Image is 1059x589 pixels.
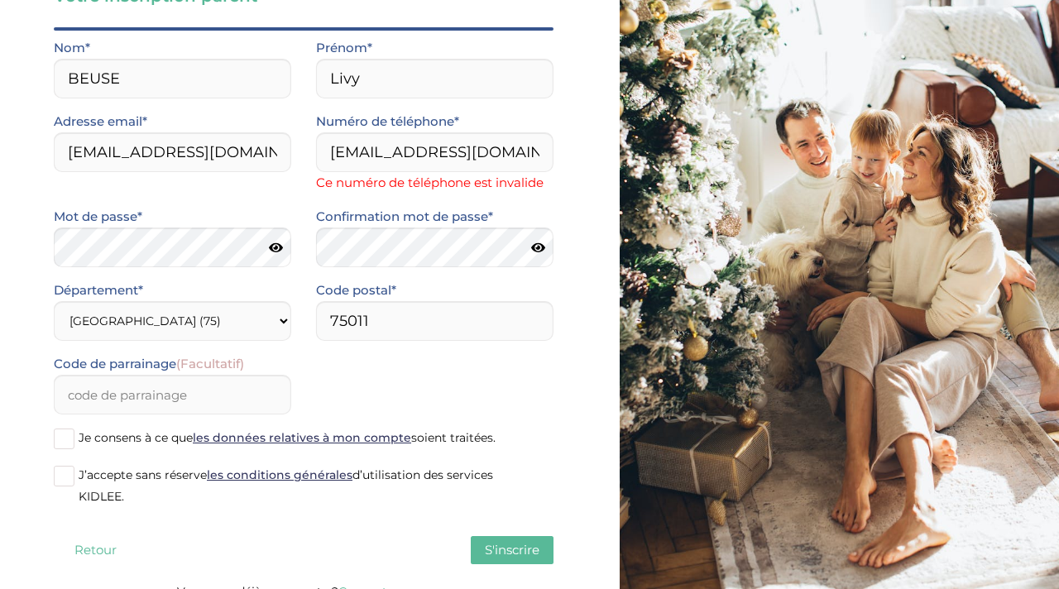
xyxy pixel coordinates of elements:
[54,132,291,172] input: Email
[316,132,553,172] input: Numero de telephone
[193,430,411,445] a: les données relatives à mon compte
[54,206,142,227] label: Mot de passe*
[316,280,396,301] label: Code postal*
[207,467,352,482] a: les conditions générales
[316,59,553,98] input: Prénom
[54,59,291,98] input: Nom
[54,111,147,132] label: Adresse email*
[176,356,244,371] span: (Facultatif)
[471,536,553,564] button: S'inscrire
[316,206,493,227] label: Confirmation mot de passe*
[54,536,137,564] button: Retour
[316,37,372,59] label: Prénom*
[316,172,553,194] span: Ce numéro de téléphone est invalide
[485,542,539,558] span: S'inscrire
[54,375,291,414] input: code de parrainage
[316,111,459,132] label: Numéro de téléphone*
[54,353,244,375] label: Code de parrainage
[79,467,493,504] span: J’accepte sans réserve d’utilisation des services KIDLEE.
[79,430,496,445] span: Je consens à ce que soient traitées.
[316,301,553,341] input: Code postal
[54,280,143,301] label: Département*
